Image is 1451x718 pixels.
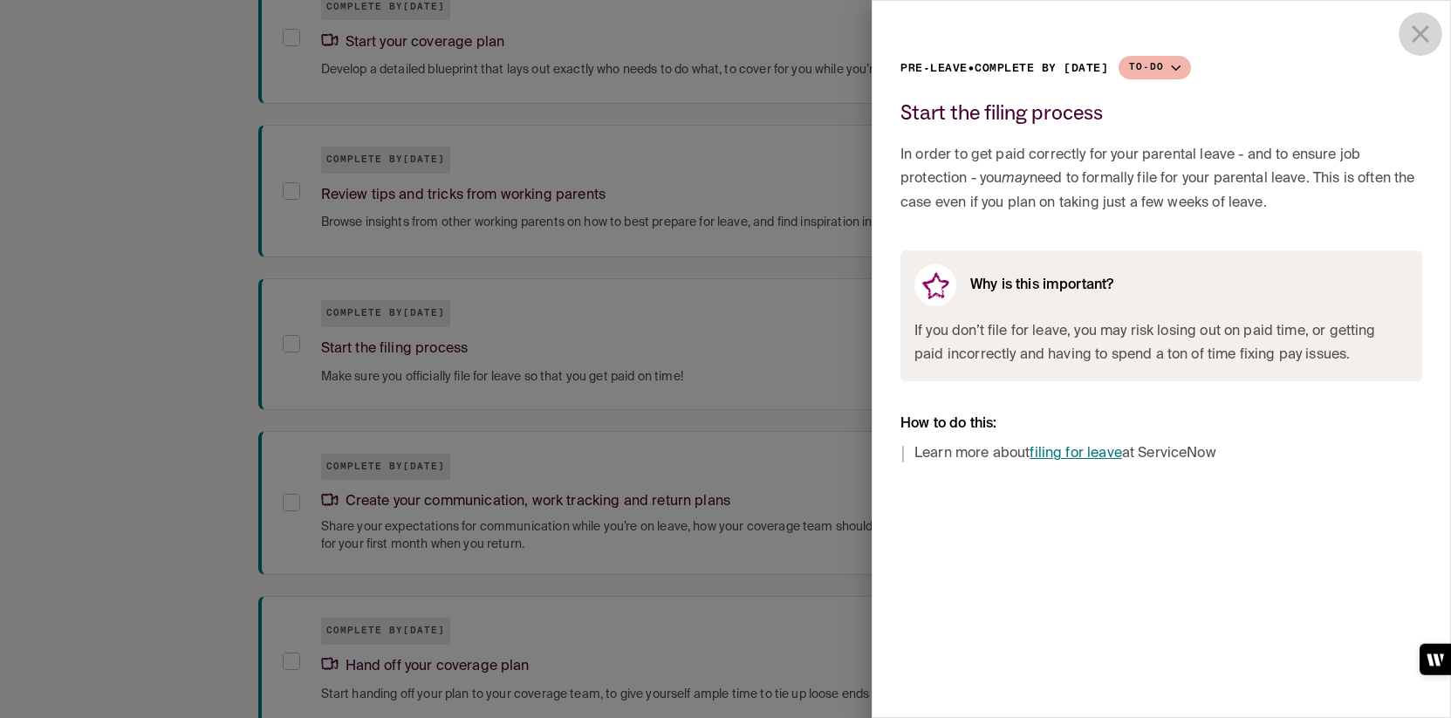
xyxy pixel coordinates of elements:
[914,442,1422,466] span: Learn more about at ServiceNow
[970,277,1113,293] h6: Why is this important?
[900,57,1108,80] p: Pre-leave • Complete by [DATE]
[1002,172,1029,186] em: may
[1030,447,1121,461] a: filing for leave
[900,144,1422,215] p: In order to get paid correctly for your parental leave - and to ensure job protection - you need ...
[1399,12,1442,56] button: close drawer
[900,101,1103,123] h2: Start the filing process
[1119,56,1191,79] button: To-do
[914,320,1408,367] span: If you don’t file for leave, you may risk losing out on paid time, or getting paid incorrectly an...
[900,416,1422,432] h6: How to do this:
